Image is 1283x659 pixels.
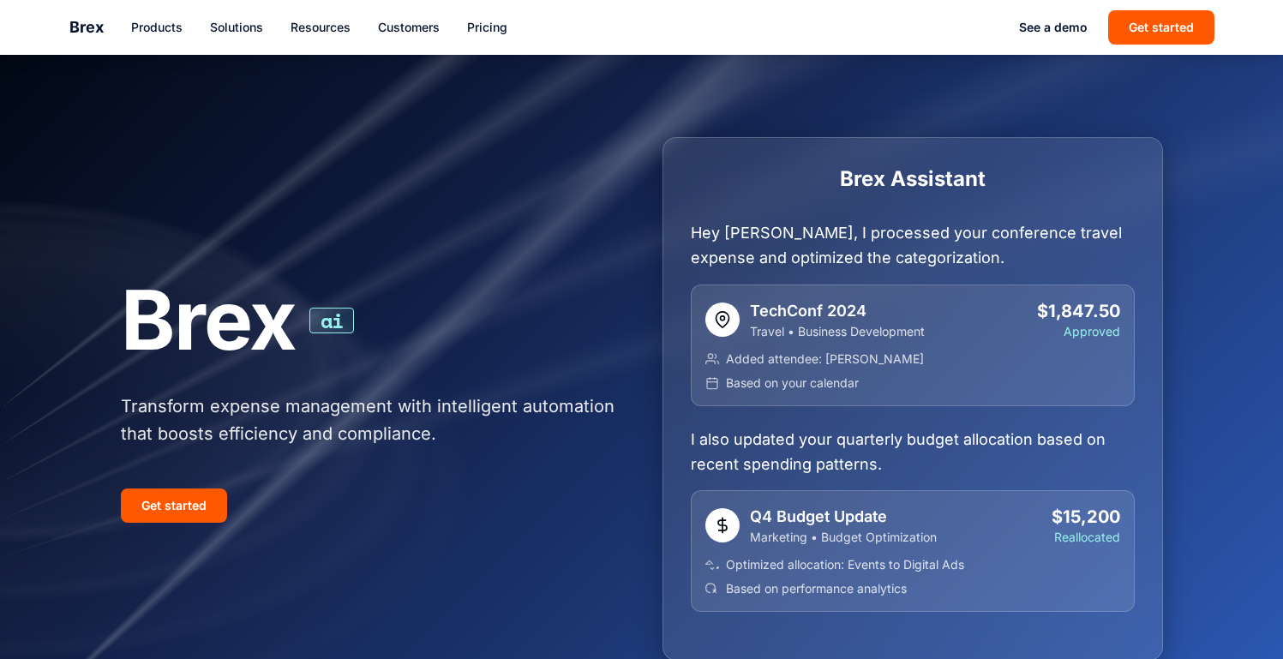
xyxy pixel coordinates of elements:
a: Solutions [210,19,263,36]
h3: Brex Assistant [691,165,1135,193]
div: $15,200 [1052,505,1120,529]
button: Get started [1108,10,1214,45]
a: See a demo [1019,19,1088,36]
a: Pricing [467,19,507,36]
p: Transform expense management with intelligent automation that boosts efficiency and compliance. [121,392,621,447]
p: Travel • Business Development [750,323,925,340]
p: I also updated your quarterly budget allocation based on recent spending patterns. [691,427,1135,477]
div: $1,847.50 [1037,299,1120,323]
span: Based on your calendar [726,374,859,392]
div: Approved [1037,323,1120,340]
a: Resources [291,19,351,36]
h4: Q4 Budget Update [750,505,937,529]
a: Products [131,19,183,36]
p: Hey [PERSON_NAME], I processed your conference travel expense and optimized the categorization. [691,220,1135,271]
h4: TechConf 2024 [750,299,925,323]
a: Customers [378,19,440,36]
span: Added attendee: [PERSON_NAME] [726,350,924,368]
div: Reallocated [1052,529,1120,546]
span: Optimized allocation: Events to Digital Ads [726,556,964,573]
span: Based on performance analytics [726,580,907,597]
span: ai [309,308,354,333]
h1: Brex [121,275,621,366]
p: Marketing • Budget Optimization [750,529,937,546]
button: Get started [121,488,227,523]
a: Brex [69,15,104,39]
